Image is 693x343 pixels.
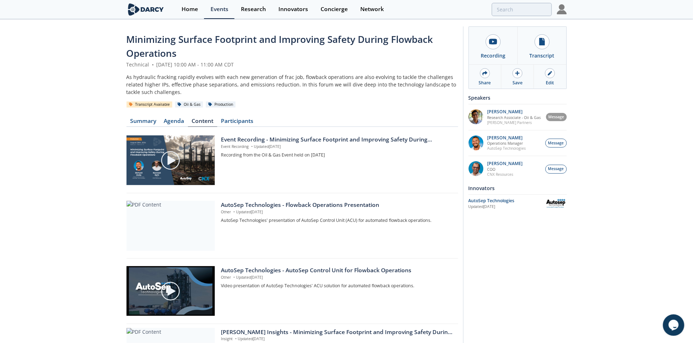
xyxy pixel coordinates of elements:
p: AutoSep Technologies [487,146,526,151]
p: Research Associate - Oil & Gas [487,115,541,120]
a: Agenda [160,118,188,127]
p: AutoSep Technologies' presentation of AutoSep Control Unit (ACU) for automated flowback operations. [221,217,453,224]
div: Oil & Gas [175,101,203,108]
div: Research [241,6,266,12]
a: Summary [127,118,160,127]
p: [PERSON_NAME] [487,109,541,114]
img: Video Content [127,135,215,185]
div: Innovators [278,6,308,12]
div: Events [211,6,228,12]
img: 211bf3aa-891c-412b-b1b0-dcb2f7d6f4de [469,161,484,176]
img: play-chapters-gray.svg [160,281,180,301]
div: Save [513,80,523,86]
input: Advanced Search [492,3,552,16]
p: Video presentation of AutoSep Technologies' ACU solution for automated flowback operations. [221,283,453,289]
span: • [250,144,254,149]
button: Message [545,165,567,174]
div: Speakers [469,91,567,104]
div: Transcript Available [127,101,173,108]
span: • [232,275,236,280]
iframe: chat widget [663,314,686,336]
div: Technical [DATE] 10:00 AM - 11:00 AM CDT [127,61,458,68]
p: [PERSON_NAME] [487,161,523,166]
div: Share [479,80,491,86]
img: logo-wide.svg [127,3,165,16]
div: AutoSep Technologies - AutoSep Control Unit for Flowback Operations [221,266,453,275]
a: AutoSep Technologies Updated[DATE] AutoSep Technologies [469,197,567,210]
div: Event Recording - Minimizing Surface Footprint and Improving Safety During Flowback Operations [221,135,453,144]
span: Message [548,140,564,146]
a: Transcript [518,27,566,64]
div: AutoSep Technologies - Flowback Operations Presentation [221,201,453,209]
div: Edit [546,80,554,86]
p: Other Updated [DATE] [221,275,453,280]
div: Production [206,101,236,108]
div: Network [360,6,384,12]
button: Message [545,139,567,148]
p: [PERSON_NAME] [487,135,526,140]
p: CNX Resources [487,172,523,177]
img: AutoSep Technologies [545,197,566,210]
a: PDF Content AutoSep Technologies - Flowback Operations Presentation Other •Updated[DATE] AutoSep ... [127,201,458,251]
a: Video Content Event Recording - Minimizing Surface Footprint and Improving Safety During Flowback... [127,135,458,185]
a: Content [188,118,217,127]
div: [PERSON_NAME] Insights - Minimizing Surface Footprint and Improving Safety During Flowback Operat... [221,328,453,337]
span: • [151,61,155,68]
p: Insight Updated [DATE] [221,336,453,342]
img: Profile [557,4,567,14]
p: Operations Manager [487,141,526,146]
div: Transcript [530,52,555,59]
p: Event Recording Updated [DATE] [221,144,453,150]
img: 14279782-e064-4eb6-983e-348eaa6e64ec [469,109,484,124]
img: play-chapters-gray.svg [160,150,180,170]
div: AutoSep Technologies [469,198,545,204]
span: • [232,209,236,214]
div: Recording [481,52,505,59]
img: Video Content [127,266,215,316]
a: Participants [217,118,257,127]
button: Message [546,113,567,121]
div: Home [182,6,198,12]
span: Minimizing Surface Footprint and Improving Safety During Flowback Operations [127,33,433,60]
p: Recording from the Oil & Gas Event held on [DATE] [221,152,453,158]
div: As hydraulic fracking rapidly evolves with each new generation of frac job, flowback operations a... [127,73,458,96]
div: Innovators [469,182,567,194]
p: COO [487,167,523,172]
p: [PERSON_NAME] Partners [487,120,541,125]
a: Video Content AutoSep Technologies - AutoSep Control Unit for Flowback Operations Other •Updated[... [127,266,458,316]
p: Other Updated [DATE] [221,209,453,215]
img: 0aa83fa4-f62d-47c7-8e90-961ff8571048 [469,135,484,150]
span: Message [549,114,564,120]
div: Updated [DATE] [469,204,545,210]
a: Recording [469,27,518,64]
div: Concierge [321,6,348,12]
span: • [234,336,238,341]
span: Message [548,166,564,172]
a: Edit [534,65,566,89]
